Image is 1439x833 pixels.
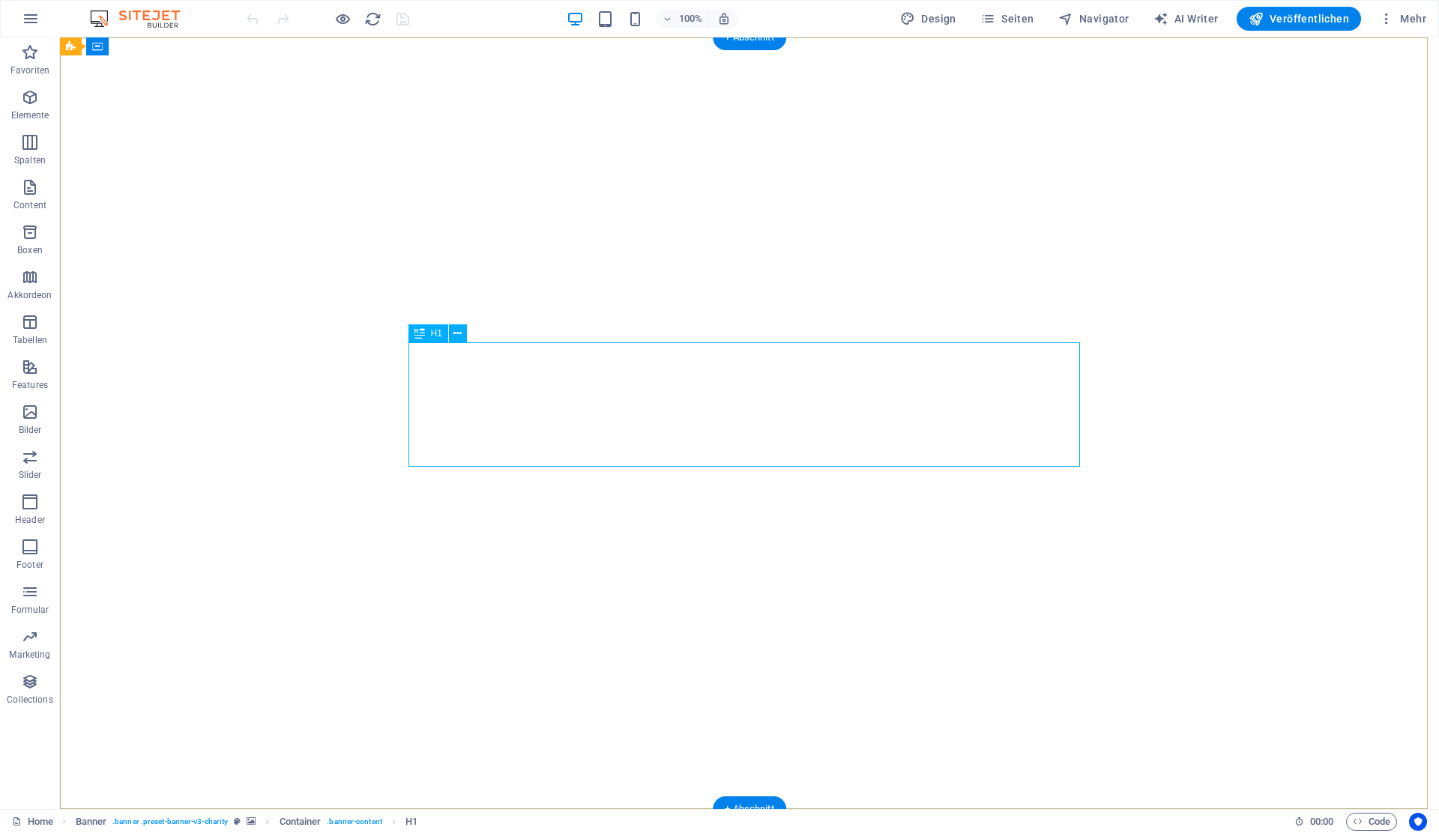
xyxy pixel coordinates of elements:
[76,813,418,831] nav: breadcrumb
[9,649,50,661] p: Marketing
[7,694,52,706] p: Collections
[280,813,322,831] span: Klick zum Auswählen. Doppelklick zum Bearbeiten
[1310,813,1333,831] span: 00 00
[1379,11,1426,26] span: Mehr
[713,25,786,50] div: + Abschnitt
[1346,813,1397,831] button: Code
[894,7,962,31] button: Design
[431,329,442,338] span: H1
[12,813,53,831] a: Klick, um Auswahl aufzuheben. Doppelklick öffnet Seitenverwaltung
[234,817,241,826] i: Dieses Element ist ein anpassbares Preset
[12,379,48,391] p: Features
[13,334,47,346] p: Tabellen
[16,559,43,571] p: Footer
[15,514,45,526] p: Header
[364,10,381,28] i: Seite neu laden
[19,424,42,436] p: Bilder
[76,813,107,831] span: Klick zum Auswählen. Doppelklick zum Bearbeiten
[1249,11,1349,26] span: Veröffentlichen
[86,10,199,28] img: Editor Logo
[1153,11,1219,26] span: AI Writer
[980,11,1034,26] span: Seiten
[7,289,52,301] p: Akkordeon
[1058,11,1129,26] span: Navigator
[678,10,702,28] h6: 100%
[717,12,731,25] i: Bei Größenänderung Zoomstufe automatisch an das gewählte Gerät anpassen.
[14,154,46,166] p: Spalten
[334,10,352,28] button: Klicke hier, um den Vorschau-Modus zu verlassen
[112,813,228,831] span: . banner .preset-banner-v3-charity
[1373,7,1432,31] button: Mehr
[247,817,256,826] i: Element verfügt über einen Hintergrund
[1294,813,1334,831] h6: Session-Zeit
[656,10,709,28] button: 100%
[1237,7,1361,31] button: Veröffentlichen
[1147,7,1225,31] button: AI Writer
[713,796,786,822] div: + Abschnitt
[13,199,46,211] p: Content
[11,604,49,616] p: Formular
[19,469,42,481] p: Slider
[405,813,417,831] span: Klick zum Auswählen. Doppelklick zum Bearbeiten
[1353,813,1390,831] span: Code
[1321,816,1323,827] span: :
[1052,7,1135,31] button: Navigator
[1409,813,1427,831] button: Usercentrics
[17,244,43,256] p: Boxen
[327,813,381,831] span: . banner-content
[10,64,49,76] p: Favoriten
[974,7,1040,31] button: Seiten
[894,7,962,31] div: Design (Strg+Alt+Y)
[11,109,49,121] p: Elemente
[363,10,381,28] button: reload
[900,11,956,26] span: Design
